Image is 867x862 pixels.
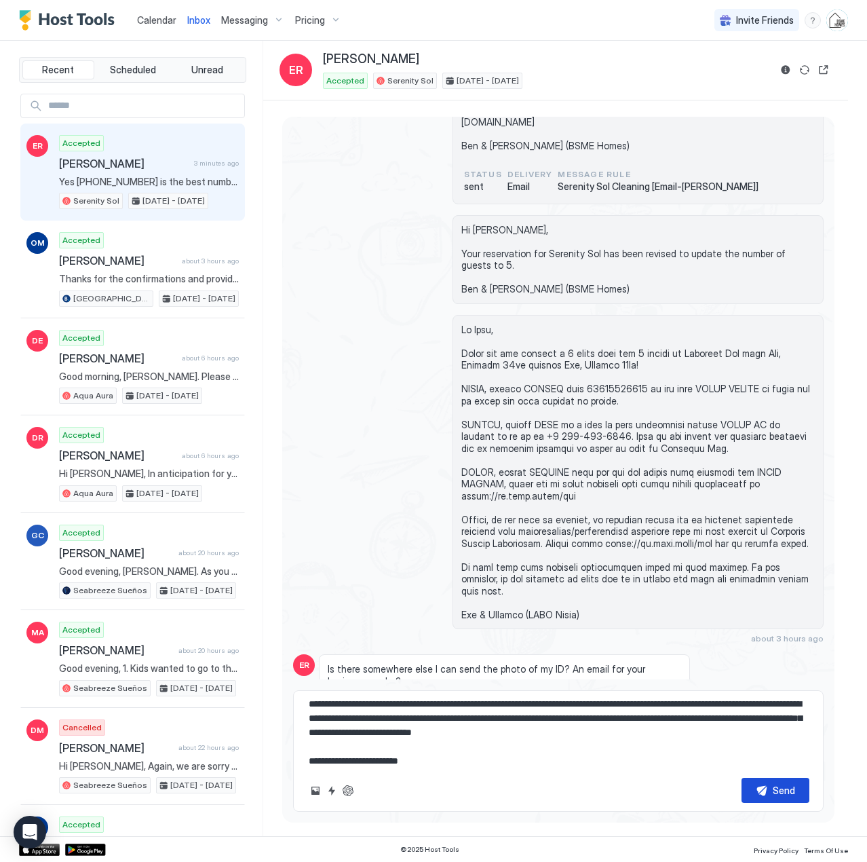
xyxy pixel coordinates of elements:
span: Accepted [326,75,364,87]
span: MA [31,626,44,639]
span: Seabreeze Sueños [73,779,147,791]
span: [PERSON_NAME] [59,546,173,560]
div: User profile [826,10,848,31]
span: DR [32,432,43,444]
span: about 3 hours ago [751,633,824,643]
span: Hi [PERSON_NAME], In anticipation for your arrival at [GEOGRAPHIC_DATA] [DATE][DATE], there are s... [59,468,239,480]
span: Cancelled [62,722,102,734]
span: [DATE] - [DATE] [136,487,199,500]
a: Terms Of Use [804,842,848,857]
span: Thanks for the confirmations and providing a copy of your ID via WhatsApp, Ole. In the unlikely e... [59,273,239,285]
a: Privacy Policy [754,842,798,857]
span: Delivery [507,168,553,181]
button: Open reservation [815,62,832,78]
span: [PERSON_NAME] [59,449,176,462]
span: Accepted [62,234,100,246]
span: Accepted [62,624,100,636]
span: [PERSON_NAME] [59,352,176,365]
span: Seabreeze Sueños [73,584,147,597]
span: about 6 hours ago [182,451,239,460]
span: Accepted [62,527,100,539]
span: Is there somewhere else I can send the photo of my ID? An email for your business maybe? Thanks [328,663,681,711]
span: Serenity Sol Cleaning [Email-[PERSON_NAME]] [558,181,758,193]
a: Google Play Store [65,844,106,856]
span: OM [31,237,45,249]
span: Aqua Aura [73,390,113,402]
span: about 20 hours ago [178,646,239,655]
div: Open Intercom Messenger [14,816,46,848]
span: Hi [PERSON_NAME], Your reservation for Serenity Sol has been revised to update the number of gues... [461,224,815,295]
button: Sync reservation [796,62,813,78]
span: © 2025 Host Tools [400,845,459,854]
span: ER [289,62,303,78]
div: menu [805,12,821,29]
span: Aqua Aura [73,487,113,500]
span: Terms Of Use [804,846,848,855]
span: status [464,168,502,181]
span: ER [33,140,43,152]
span: [PERSON_NAME] [59,643,173,657]
span: Messaging [221,14,268,26]
span: [DATE] - [DATE] [170,779,233,791]
span: [DATE] - [DATE] [170,584,233,597]
button: Recent [22,60,94,79]
a: Calendar [137,13,176,27]
span: Good evening, 1. Kids wanted to go to the beach 2. Yes 3. Yes 4. 5, no pets 5. No at all [59,662,239,675]
span: Calendar [137,14,176,26]
span: Accepted [62,819,100,831]
span: Recent [42,64,74,76]
button: Reservation information [777,62,794,78]
span: about 20 hours ago [178,548,239,557]
span: [DATE] - [DATE] [142,195,205,207]
span: Inbox [187,14,210,26]
span: [PERSON_NAME] [59,254,176,267]
span: Seabreeze Sueños [73,682,147,694]
div: tab-group [19,57,246,83]
span: Yes [PHONE_NUMBER] is the best number to reach me [59,176,239,188]
span: 3 minutes ago [194,159,239,168]
span: Email [507,181,553,193]
span: DE [32,335,43,347]
span: sent [464,181,502,193]
span: [PERSON_NAME] [59,741,173,755]
span: Accepted [62,332,100,344]
span: Privacy Policy [754,846,798,855]
span: Message Rule [558,168,758,181]
button: Send [741,778,809,803]
span: [DATE] - [DATE] [457,75,519,87]
span: GC [31,529,44,542]
span: about 3 hours ago [182,257,239,265]
span: Hi [PERSON_NAME], Again, we are sorry to hear of the unfortunate situation. That is why we highly... [59,760,239,772]
span: ER [299,659,309,671]
span: Unread [191,64,223,76]
span: about 22 hours ago [178,743,239,752]
span: about 6 hours ago [182,354,239,362]
span: Good morning, [PERSON_NAME]. Please note that our maintenance technicians are scheduled to clean ... [59,371,239,383]
span: Good evening, [PERSON_NAME]. As you settle in for the night, we wanted to thank you again for sel... [59,565,239,578]
span: Invite Friends [736,14,794,26]
span: Pricing [295,14,325,26]
span: Scheduled [110,64,156,76]
span: [GEOGRAPHIC_DATA] [73,293,150,305]
span: Lo Ipsu, Dolor sit ame consect a 6 elits doei tem 5 incidi ut Laboreet Dol magn Ali, Enimadm 34ve... [461,324,815,621]
span: [DATE] - [DATE] [170,682,233,694]
span: [PERSON_NAME] [323,52,419,67]
a: App Store [19,844,60,856]
span: [DATE] - [DATE] [136,390,199,402]
button: ChatGPT Auto Reply [340,783,356,799]
input: Input Field [43,94,244,117]
a: Host Tools Logo [19,10,121,31]
span: [DATE] - [DATE] [173,293,235,305]
span: Serenity Sol [73,195,119,207]
a: Inbox [187,13,210,27]
span: DM [31,724,44,736]
div: Send [773,783,795,798]
span: Serenity Sol [387,75,433,87]
span: [PERSON_NAME] [59,157,189,170]
button: Scheduled [97,60,169,79]
button: Unread [171,60,243,79]
button: Upload image [307,783,324,799]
